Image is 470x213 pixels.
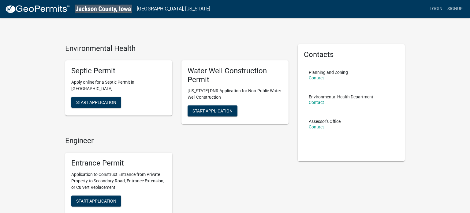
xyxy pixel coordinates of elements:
[71,67,166,75] h5: Septic Permit
[71,79,166,92] p: Apply online for a Septic Permit in [GEOGRAPHIC_DATA]
[445,3,465,15] a: Signup
[65,44,289,53] h4: Environmental Health
[76,100,116,105] span: Start Application
[188,67,282,84] h5: Water Well Construction Permit
[75,5,132,13] img: Jackson County, Iowa
[71,196,121,207] button: Start Application
[71,159,166,168] h5: Entrance Permit
[304,50,399,59] h5: Contacts
[309,119,341,124] p: Assessor's Office
[76,198,116,203] span: Start Application
[65,136,289,145] h4: Engineer
[309,75,324,80] a: Contact
[137,4,210,14] a: [GEOGRAPHIC_DATA], [US_STATE]
[71,97,121,108] button: Start Application
[427,3,445,15] a: Login
[71,171,166,191] p: Application to Construct Entrance from Private Property to Secondary Road, Entrance Extension, or...
[309,100,324,105] a: Contact
[309,70,348,74] p: Planning and Zoning
[309,95,373,99] p: Environmental Health Department
[192,108,233,113] span: Start Application
[188,88,282,101] p: [US_STATE] DNR Application for Non-Public Water Well Construction
[309,124,324,129] a: Contact
[188,105,237,116] button: Start Application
